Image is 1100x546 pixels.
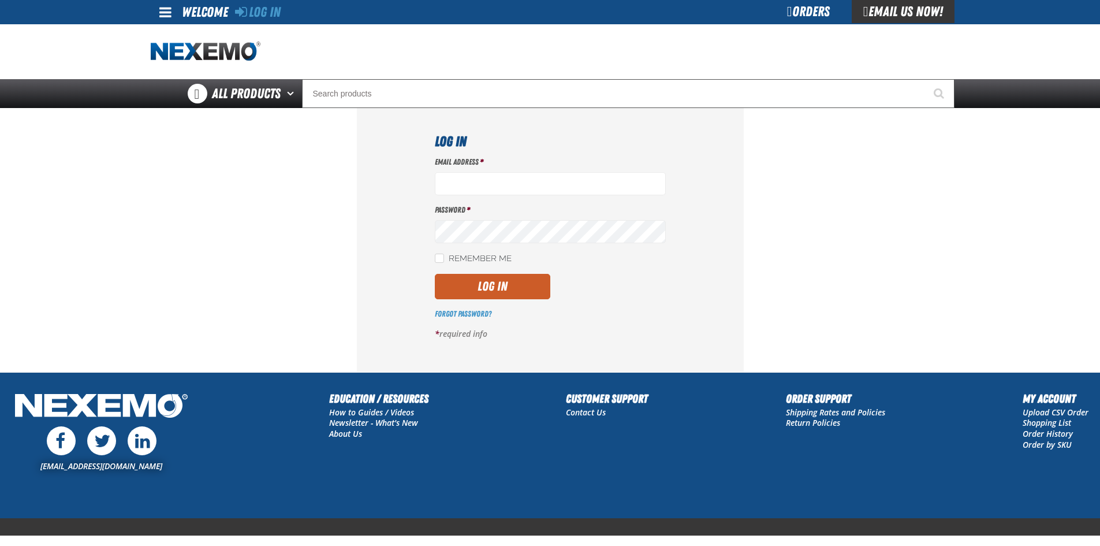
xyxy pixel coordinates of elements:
[1023,390,1088,407] h2: My Account
[1023,407,1088,418] a: Upload CSV Order
[329,417,418,428] a: Newsletter - What's New
[1023,439,1072,450] a: Order by SKU
[151,42,260,62] img: Nexemo logo
[786,417,840,428] a: Return Policies
[302,79,954,108] input: Search
[786,390,885,407] h2: Order Support
[212,83,281,104] span: All Products
[1023,428,1073,439] a: Order History
[235,4,281,20] a: Log In
[1023,417,1071,428] a: Shopping List
[329,428,362,439] a: About Us
[435,309,491,318] a: Forgot Password?
[435,254,444,263] input: Remember Me
[151,42,260,62] a: Home
[329,407,414,418] a: How to Guides / Videos
[566,407,606,418] a: Contact Us
[435,274,550,299] button: Log In
[926,79,954,108] button: Start Searching
[786,407,885,418] a: Shipping Rates and Policies
[12,390,191,424] img: Nexemo Logo
[435,157,666,168] label: Email Address
[283,79,302,108] button: Open All Products pages
[329,390,428,407] h2: Education / Resources
[566,390,648,407] h2: Customer Support
[435,254,512,265] label: Remember Me
[435,131,666,152] h1: Log In
[40,460,162,471] a: [EMAIL_ADDRESS][DOMAIN_NAME]
[435,205,666,216] label: Password
[435,329,666,340] p: required info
